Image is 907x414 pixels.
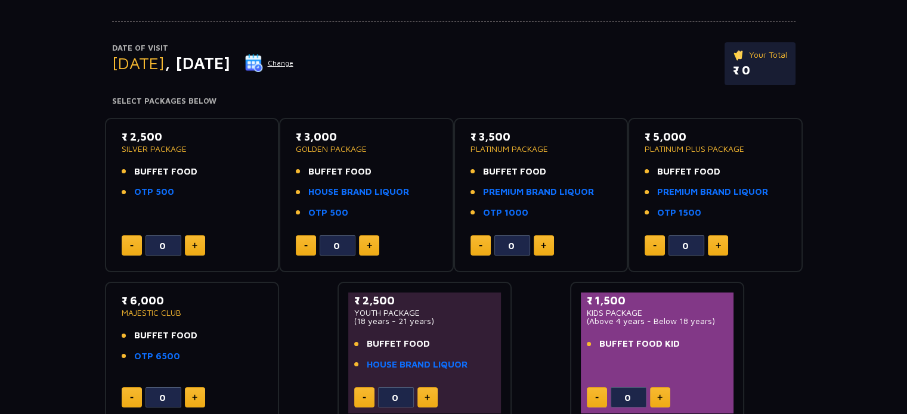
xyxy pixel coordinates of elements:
[354,309,496,317] p: YOUTH PACKAGE
[308,185,409,199] a: HOUSE BRAND LIQUOR
[308,206,348,220] a: OTP 500
[192,394,197,400] img: plus
[134,350,180,363] a: OTP 6500
[244,54,294,73] button: Change
[367,358,468,372] a: HOUSE BRAND LIQUOR
[130,245,134,247] img: minus
[599,337,680,351] span: BUFFET FOOD KID
[483,185,594,199] a: PREMIUM BRAND LIQUOR
[470,145,612,153] p: PLATINUM PACKAGE
[192,242,197,248] img: plus
[134,165,197,179] span: BUFFET FOOD
[367,337,430,351] span: BUFFET FOOD
[112,42,294,54] p: Date of Visit
[354,292,496,309] p: ₹ 2,500
[134,329,197,343] span: BUFFET FOOD
[483,206,528,220] a: OTP 1000
[657,206,701,220] a: OTP 1500
[645,129,786,145] p: ₹ 5,000
[733,48,745,61] img: ticket
[595,397,599,399] img: minus
[657,185,768,199] a: PREMIUM BRAND LIQUOR
[363,397,366,399] img: minus
[483,165,546,179] span: BUFFET FOOD
[733,61,787,79] p: ₹ 0
[122,292,263,309] p: ₹ 6,000
[122,309,263,317] p: MAJESTIC CLUB
[134,185,174,199] a: OTP 500
[367,242,372,248] img: plus
[354,317,496,325] p: (18 years - 21 years)
[587,292,728,309] p: ₹ 1,500
[296,129,437,145] p: ₹ 3,000
[479,245,482,247] img: minus
[296,145,437,153] p: GOLDEN PACKAGE
[165,53,230,73] span: , [DATE]
[653,245,657,247] img: minus
[112,97,795,106] h4: Select Packages Below
[122,129,263,145] p: ₹ 2,500
[304,245,308,247] img: minus
[470,129,612,145] p: ₹ 3,500
[308,165,372,179] span: BUFFET FOOD
[587,317,728,325] p: (Above 4 years - Below 18 years)
[657,165,720,179] span: BUFFET FOOD
[112,53,165,73] span: [DATE]
[587,309,728,317] p: KIDS PACKAGE
[425,394,430,400] img: plus
[657,394,663,400] img: plus
[733,48,787,61] p: Your Total
[122,145,263,153] p: SILVER PACKAGE
[541,242,546,248] img: plus
[716,242,721,248] img: plus
[645,145,786,153] p: PLATINUM PLUS PACKAGE
[130,397,134,399] img: minus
